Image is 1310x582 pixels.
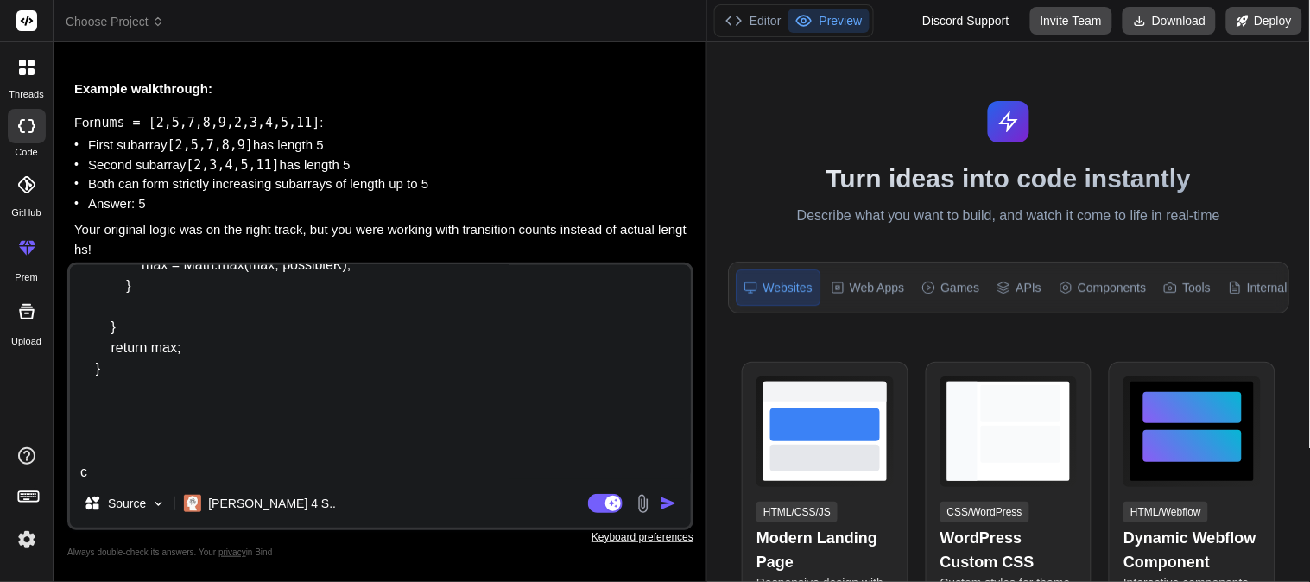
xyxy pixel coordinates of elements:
label: code [15,145,37,160]
p: Source [108,495,146,512]
button: Editor [718,9,788,33]
img: Claude 4 Sonnet [184,495,201,512]
label: Upload [11,334,41,349]
div: HTML/CSS/JS [756,502,838,522]
label: threads [9,87,43,102]
h4: WordPress Custom CSS [940,526,1078,574]
code: nums = [2,5,7,8,9,2,3,4,5,11] [94,115,320,130]
span: Choose Project [66,13,164,30]
img: icon [660,495,677,512]
div: Components [1052,269,1153,306]
li: Second subarray has length 5 [88,155,690,175]
button: Download [1123,7,1216,35]
p: For : [74,113,690,133]
label: prem [15,270,37,285]
div: Websites [736,269,820,306]
h2: Example walkthrough: [74,79,690,99]
label: GitHub [11,206,41,220]
div: CSS/WordPress [940,502,1029,522]
p: Always double-check its answers. Your in Bind [67,544,693,560]
button: Invite Team [1030,7,1112,35]
p: [PERSON_NAME] 4 S.. [208,495,336,512]
p: Keyboard preferences [67,530,693,544]
button: Preview [788,9,870,33]
p: Your original logic was on the right track, but you were working with transition counts instead o... [74,220,690,259]
div: HTML/Webflow [1123,502,1208,522]
p: Describe what you want to build, and watch it come to life in real-time [718,205,1300,227]
img: settings [12,525,41,554]
h4: Dynamic Webflow Component [1123,526,1261,574]
li: Both can form strictly increasing subarrays of length up to 5 [88,174,690,194]
code: [2,5,7,8,9] [168,137,253,153]
div: Tools [1156,269,1218,306]
img: Pick Models [151,497,166,511]
button: Deploy [1226,7,1302,35]
div: Discord Support [912,7,1019,35]
div: Games [914,269,986,306]
code: [2,3,4,5,11] [186,157,279,173]
img: attachment [633,494,653,514]
div: Web Apps [824,269,912,306]
div: APIs [990,269,1048,306]
li: Answer: 5 [88,194,690,214]
span: privacy [218,547,246,557]
textarea: public int maxIncreasingSubarrays(List<Integer> nums) { if (nums.size() < 2) { return 0; } int ma... [70,265,691,479]
h4: Modern Landing Page [756,526,894,574]
h1: Turn ideas into code instantly [718,163,1300,194]
li: First subarray has length 5 [88,136,690,155]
